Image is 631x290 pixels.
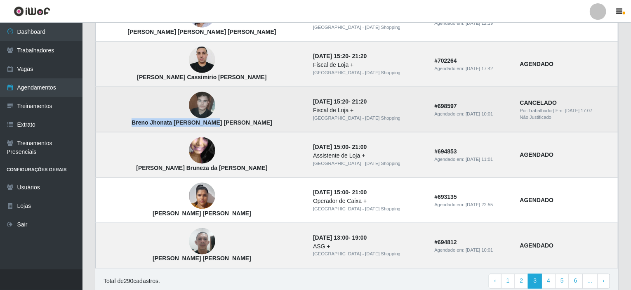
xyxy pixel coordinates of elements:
time: 21:20 [352,53,367,59]
strong: [PERSON_NAME] [PERSON_NAME] [153,255,251,262]
time: [DATE] 15:00 [313,189,348,196]
strong: AGENDADO [520,61,554,67]
div: | Em: [520,107,613,114]
time: [DATE] 11:01 [466,157,493,162]
div: Operador de Caixa + [313,197,424,205]
img: CoreUI Logo [14,6,50,17]
strong: # 693135 [434,193,457,200]
a: ... [582,274,598,289]
div: [GEOGRAPHIC_DATA] - [DATE] Shopping [313,251,424,258]
img: Patrício Fernandes Ribeiro [189,224,215,259]
time: [DATE] 15:20 [313,98,348,105]
a: 5 [555,274,569,289]
time: [DATE] 10:01 [466,248,493,252]
strong: AGENDADO [520,197,554,203]
p: Total de 290 cadastros. [104,277,160,286]
strong: # 702264 [434,57,457,64]
div: Fiscal de Loja + [313,106,424,115]
div: [GEOGRAPHIC_DATA] - [DATE] Shopping [313,160,424,167]
time: 21:00 [352,189,367,196]
time: [DATE] 17:42 [466,66,493,71]
strong: [PERSON_NAME] [PERSON_NAME] [153,210,251,217]
strong: - [313,98,367,105]
div: Não Justificado [520,114,613,121]
strong: [PERSON_NAME] Cassimirio [PERSON_NAME] [137,74,266,80]
a: 4 [542,274,556,289]
span: ‹ [494,278,496,284]
nav: pagination [489,274,610,289]
strong: - [313,234,367,241]
div: Assistente de Loja + [313,151,424,160]
strong: - [313,189,367,196]
div: Agendado em: [434,201,510,208]
span: Por: Trabalhador [520,108,553,113]
time: 21:00 [352,144,367,150]
a: 1 [501,274,515,289]
a: Next [597,274,610,289]
div: [GEOGRAPHIC_DATA] - [DATE] Shopping [313,205,424,212]
img: Francisca Rayana lima da Silva [189,179,215,214]
time: 21:20 [352,98,367,105]
img: Gustavo Cassimirio da Silva [189,42,215,78]
div: Agendado em: [434,20,510,27]
time: [DATE] 15:00 [313,144,348,150]
img: Breno Jhonata Dantas Pinto [189,88,215,123]
div: [GEOGRAPHIC_DATA] - [DATE] Shopping [313,24,424,31]
a: 2 [515,274,529,289]
span: › [603,278,605,284]
div: Agendado em: [434,247,510,254]
strong: [PERSON_NAME] Bruneza da [PERSON_NAME] [136,165,267,171]
div: Agendado em: [434,65,510,72]
time: [DATE] 13:00 [313,234,348,241]
time: [DATE] 22:55 [466,202,493,207]
strong: - [313,53,367,59]
div: Agendado em: [434,111,510,118]
div: ASG + [313,242,424,251]
div: [GEOGRAPHIC_DATA] - [DATE] Shopping [313,69,424,76]
strong: - [313,144,367,150]
strong: # 694812 [434,239,457,245]
time: [DATE] 10:01 [466,111,493,116]
div: Fiscal de Loja + [313,61,424,69]
time: [DATE] 17:07 [565,108,592,113]
time: [DATE] 12:19 [466,21,493,26]
strong: [PERSON_NAME] [PERSON_NAME] [PERSON_NAME] [127,28,276,35]
div: [GEOGRAPHIC_DATA] - [DATE] Shopping [313,115,424,122]
strong: # 694853 [434,148,457,155]
strong: Breno Jhonata [PERSON_NAME] [PERSON_NAME] [132,119,272,126]
div: Agendado em: [434,156,510,163]
img: Micaela Bruneza da Silva Alves [189,121,215,180]
strong: AGENDADO [520,242,554,249]
strong: CANCELADO [520,99,557,106]
time: 19:00 [352,234,367,241]
a: 6 [569,274,583,289]
strong: AGENDADO [520,151,554,158]
a: 3 [528,274,542,289]
strong: # 698597 [434,103,457,109]
a: Previous [489,274,502,289]
time: [DATE] 15:20 [313,53,348,59]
